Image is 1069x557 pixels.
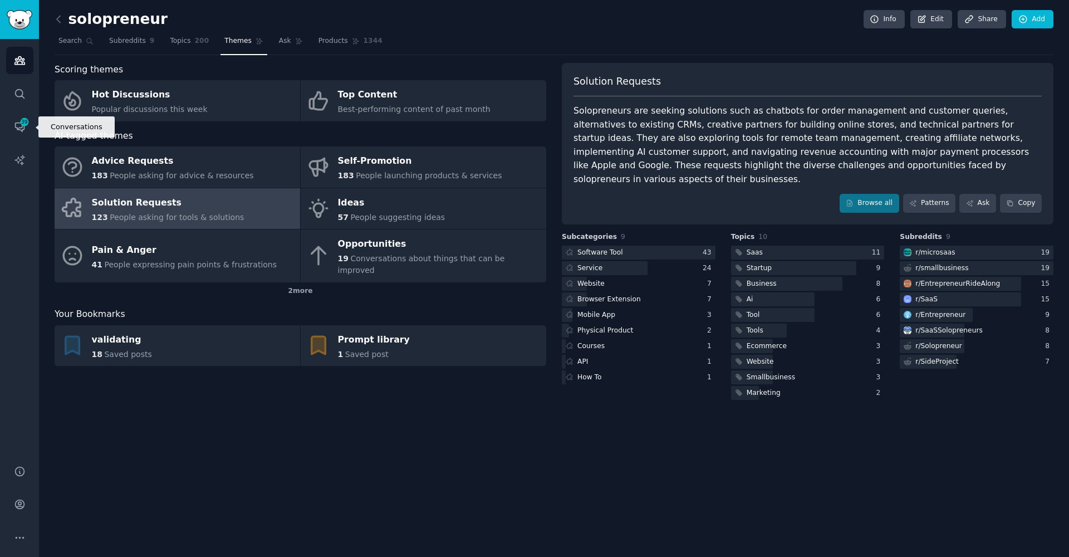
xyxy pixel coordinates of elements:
[731,355,885,369] a: Website3
[577,373,602,383] div: How To
[55,129,133,143] span: AI-tagged themes
[707,326,715,336] div: 2
[904,295,911,303] img: SaaS
[562,324,715,338] a: Physical Product2
[104,260,277,269] span: People expressing pain points & frustrations
[731,277,885,291] a: Business8
[577,248,623,258] div: Software Tool
[707,357,715,367] div: 1
[109,36,146,46] span: Subreddits
[338,194,445,212] div: Ideas
[876,310,885,320] div: 6
[350,213,445,222] span: People suggesting ideas
[577,310,615,320] div: Mobile App
[92,194,244,212] div: Solution Requests
[338,331,410,349] div: Prompt library
[301,325,546,367] a: Prompt library1Saved post
[562,292,715,306] a: Browser Extension7
[1041,279,1053,289] div: 15
[747,373,795,383] div: Smallbusiness
[747,279,777,289] div: Business
[338,254,349,263] span: 19
[92,105,208,114] span: Popular discussions this week
[904,326,911,334] img: SaaSSolopreneurs
[707,279,715,289] div: 7
[1045,326,1053,336] div: 8
[573,104,1042,186] div: Solopreneurs are seeking solutions such as chatbots for order management and customer queries, al...
[707,341,715,351] div: 1
[731,292,885,306] a: Ai6
[707,295,715,305] div: 7
[55,146,300,188] a: Advice Requests183People asking for advice & resources
[562,339,715,353] a: Courses1
[92,331,152,349] div: validating
[703,248,715,258] div: 43
[338,153,502,170] div: Self-Promotion
[876,373,885,383] div: 3
[1041,248,1053,258] div: 19
[338,105,491,114] span: Best-performing content of past month
[338,350,344,359] span: 1
[315,32,386,55] a: Products1344
[876,388,885,398] div: 2
[876,295,885,305] div: 6
[915,341,962,351] div: r/ Solopreneur
[577,279,605,289] div: Website
[959,194,996,213] a: Ask
[577,326,633,336] div: Physical Product
[55,325,300,367] a: validating18Saved posts
[747,248,763,258] div: Saas
[915,295,938,305] div: r/ SaaS
[110,213,244,222] span: People asking for tools & solutions
[915,357,959,367] div: r/ SideProject
[731,324,885,338] a: Tools4
[731,246,885,260] a: Saas11
[577,263,602,273] div: Service
[356,171,502,180] span: People launching products & services
[1000,194,1042,213] button: Copy
[758,233,767,241] span: 10
[338,86,491,104] div: Top Content
[562,232,617,242] span: Subcategories
[910,10,952,29] a: Edit
[55,307,125,321] span: Your Bookmarks
[577,341,605,351] div: Courses
[338,236,541,253] div: Opportunities
[55,282,546,300] div: 2 more
[301,80,546,121] a: Top ContentBest-performing content of past month
[900,324,1053,338] a: SaaSSolopreneursr/SaaSSolopreneurs8
[872,248,885,258] div: 11
[900,292,1053,306] a: SaaSr/SaaS15
[876,357,885,367] div: 3
[731,386,885,400] a: Marketing2
[903,194,955,213] a: Patterns
[562,261,715,275] a: Service24
[946,233,950,241] span: 9
[275,32,307,55] a: Ask
[338,171,354,180] span: 183
[900,339,1053,353] a: r/Solopreneur8
[577,357,588,367] div: API
[92,86,208,104] div: Hot Discussions
[731,261,885,275] a: Startup9
[92,213,108,222] span: 123
[55,188,300,229] a: Solution Requests123People asking for tools & solutions
[562,246,715,260] a: Software Tool43
[55,80,300,121] a: Hot DiscussionsPopular discussions this week
[6,113,33,140] a: 39
[301,188,546,229] a: Ideas57People suggesting ideas
[864,10,905,29] a: Info
[573,75,661,89] span: Solution Requests
[170,36,190,46] span: Topics
[915,248,955,258] div: r/ microsaas
[105,32,158,55] a: Subreddits9
[338,254,505,275] span: Conversations about things that can be improved
[703,263,715,273] div: 24
[55,32,97,55] a: Search
[7,10,32,30] img: GummySearch logo
[1045,310,1053,320] div: 9
[876,263,885,273] div: 9
[92,350,102,359] span: 18
[747,357,774,367] div: Website
[150,36,155,46] span: 9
